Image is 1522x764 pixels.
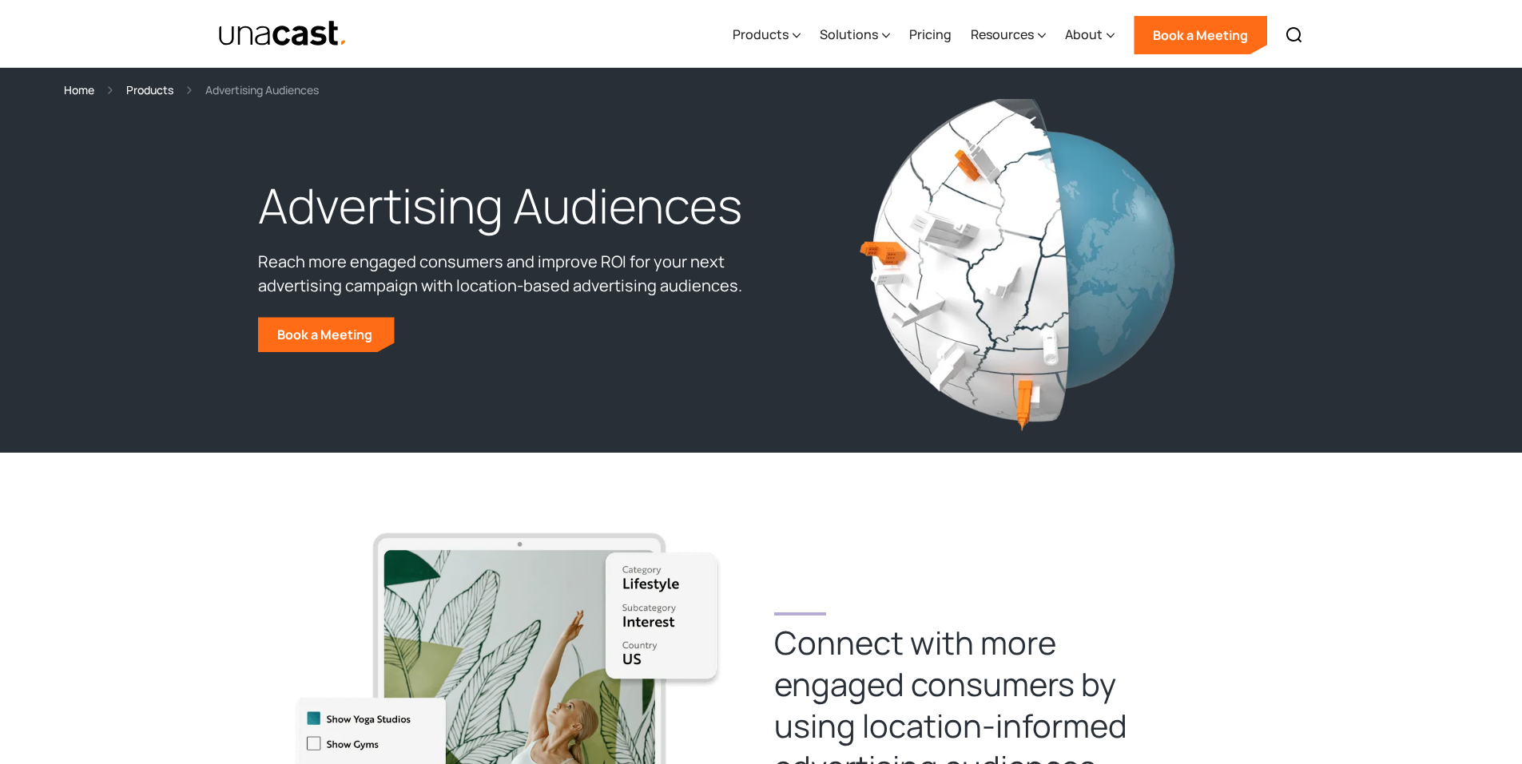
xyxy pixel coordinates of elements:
div: Products [733,25,789,44]
img: Search icon [1285,26,1304,45]
div: Products [733,2,801,68]
div: Solutions [820,2,890,68]
img: Unacast text logo [218,20,348,48]
p: Reach more engaged consumers and improve ROI for your next advertising campaign with location-bas... [258,250,753,298]
div: Solutions [820,25,878,44]
div: About [1065,25,1103,44]
div: Advertising Audiences [205,81,319,99]
div: Resources [971,25,1034,44]
h1: Advertising Audiences [258,174,753,238]
div: About [1065,2,1115,68]
a: Home [64,81,94,99]
a: home [218,20,348,48]
a: Book a Meeting [258,317,395,352]
img: location data visual, globe [857,93,1177,433]
a: Book a Meeting [1134,16,1267,54]
div: Resources [971,2,1046,68]
a: Products [126,81,173,99]
a: Pricing [909,2,952,68]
